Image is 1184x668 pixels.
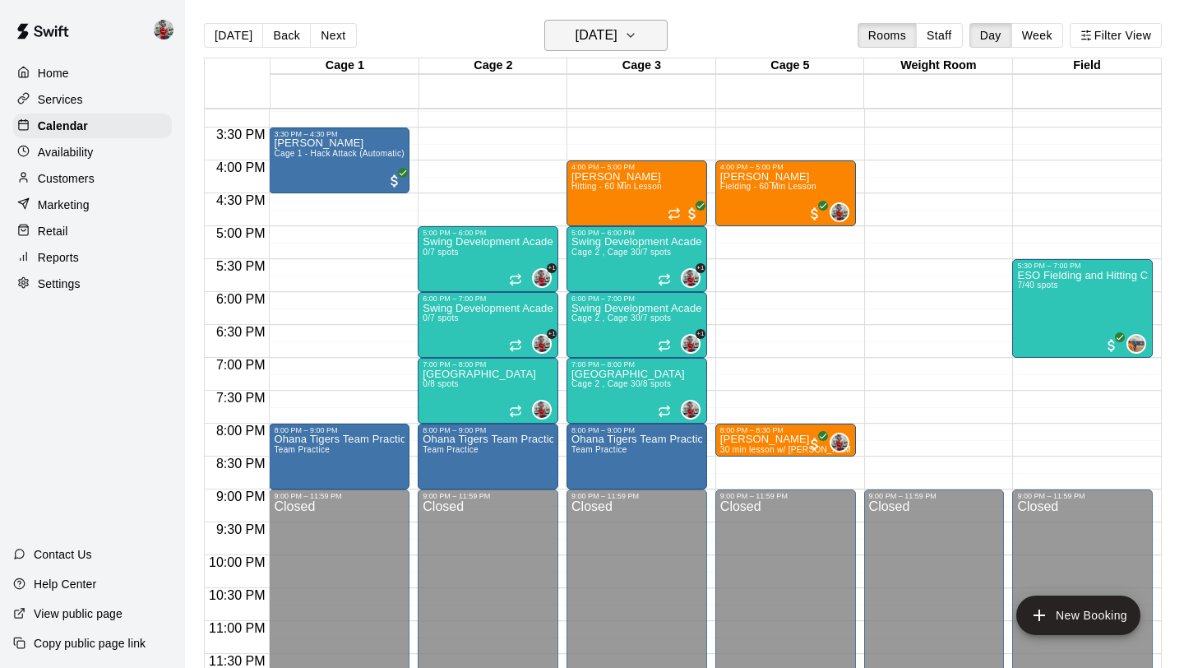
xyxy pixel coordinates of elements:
[274,130,405,138] div: 3:30 PM – 4:30 PM
[212,325,270,339] span: 6:30 PM
[271,58,419,74] div: Cage 1
[715,160,856,226] div: 4:00 PM – 5:00 PM: Fielding - 60 Min Lesson
[13,245,172,270] a: Reports
[38,65,69,81] p: Home
[534,401,550,418] img: Kylie Chung
[571,492,702,500] div: 9:00 PM – 11:59 PM
[830,202,849,222] div: Kylie Chung
[34,546,92,563] p: Contact Us
[830,433,849,452] div: Kylie Chung
[212,292,270,306] span: 6:00 PM
[567,358,707,424] div: 7:00 PM – 8:00 PM: Swing Development Academy High School
[684,206,701,222] span: All customers have paid
[682,270,699,286] img: Kylie Chung
[13,140,172,165] a: Availability
[571,426,702,434] div: 8:00 PM – 9:00 PM
[13,61,172,86] a: Home
[636,313,672,322] span: 0/7 spots filled
[576,24,617,47] h6: [DATE]
[720,445,860,454] span: 30 min lesson w/ [PERSON_NAME]
[212,259,270,273] span: 5:30 PM
[423,379,459,388] span: 0/8 spots filled
[720,426,851,434] div: 8:00 PM – 8:30 PM
[212,226,270,240] span: 5:00 PM
[571,445,627,454] span: Team Practice
[696,263,705,273] span: +1
[858,23,917,48] button: Rooms
[571,163,702,171] div: 4:00 PM – 5:00 PM
[1013,58,1162,74] div: Field
[212,424,270,438] span: 8:00 PM
[567,292,707,358] div: 6:00 PM – 7:00 PM: Swing Development Academy 12U/14U
[13,219,172,244] a: Retail
[658,339,671,352] span: Recurring event
[13,114,172,138] div: Calendar
[681,268,701,288] div: Kylie Chung
[269,424,409,489] div: 8:00 PM – 9:00 PM: Ohana Tigers Team Practice
[831,204,848,220] img: Kylie Chung
[1133,334,1146,354] span: Kailee Powell
[682,401,699,418] img: Kylie Chung
[547,329,557,339] span: +1
[1016,596,1140,635] button: add
[539,400,552,420] span: Kylie Chung
[423,248,459,257] span: 0/7 spots filled
[720,492,851,500] div: 9:00 PM – 11:59 PM
[212,457,270,471] span: 8:30 PM
[509,273,522,286] span: Recurring event
[636,248,672,257] span: 0/7 spots filled
[567,58,716,74] div: Cage 3
[1012,259,1153,358] div: 5:30 PM – 7:00 PM: ESO Fielding and Hitting Clinics
[534,270,550,286] img: Kylie Chung
[423,445,479,454] span: Team Practice
[687,334,701,354] span: Kylie Chung & 1 other
[1017,281,1057,290] span: 7/40 spots filled
[571,360,702,369] div: 7:00 PM – 8:00 PM
[682,336,699,352] img: Kylie Chung
[274,445,330,454] span: Team Practice
[658,405,671,418] span: Recurring event
[13,193,172,217] a: Marketing
[509,405,522,418] span: Recurring event
[205,621,269,635] span: 11:00 PM
[205,555,269,569] span: 10:00 PM
[1128,336,1145,352] img: Kailee Powell
[212,160,270,174] span: 4:00 PM
[38,91,83,108] p: Services
[38,197,90,213] p: Marketing
[205,588,269,602] span: 10:30 PM
[418,292,558,358] div: 6:00 PM – 7:00 PM: Swing Development Academy 12U/14U
[831,434,848,451] img: Kylie Chung
[567,226,707,292] div: 5:00 PM – 6:00 PM: Swing Development Academy 8U/10U
[571,229,702,237] div: 5:00 PM – 6:00 PM
[150,13,185,46] div: Kylie Chung
[154,20,173,39] img: Kylie Chung
[1011,23,1063,48] button: Week
[205,654,269,668] span: 11:30 PM
[720,182,816,191] span: Fielding - 60 Min Lesson
[38,276,81,292] p: Settings
[419,58,568,74] div: Cage 2
[807,206,823,222] span: All customers have paid
[262,23,311,48] button: Back
[212,522,270,536] span: 9:30 PM
[13,166,172,191] div: Customers
[38,118,88,134] p: Calendar
[13,87,172,112] a: Services
[34,605,123,622] p: View public page
[212,391,270,405] span: 7:30 PM
[716,58,865,74] div: Cage 5
[869,492,1000,500] div: 9:00 PM – 11:59 PM
[532,334,552,354] div: Kylie Chung
[423,295,553,303] div: 6:00 PM – 7:00 PM
[274,492,405,500] div: 9:00 PM – 11:59 PM
[418,226,558,292] div: 5:00 PM – 6:00 PM: Swing Development Academy 8U/10U
[567,160,707,226] div: 4:00 PM – 5:00 PM: Hitting - 60 Min Lesson
[864,58,1013,74] div: Weight Room
[534,336,550,352] img: Kylie Chung
[38,249,79,266] p: Reports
